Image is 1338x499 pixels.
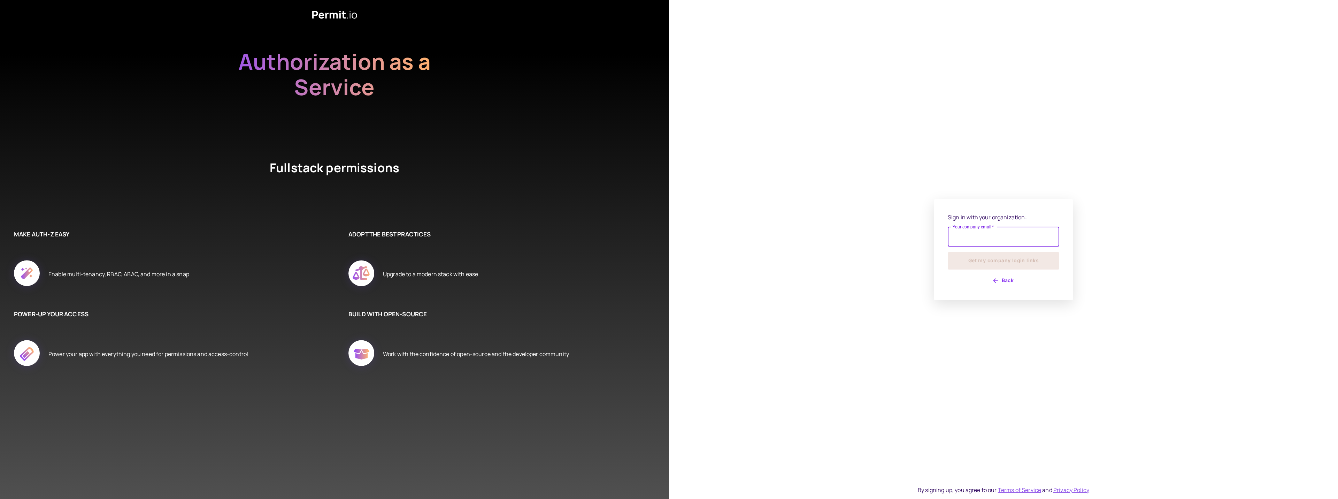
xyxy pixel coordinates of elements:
[953,224,994,230] label: Your company email
[48,332,248,376] div: Power your app with everything you need for permissions and access-control
[383,332,569,376] div: Work with the confidence of open-source and the developer community
[383,252,478,296] div: Upgrade to a modern stack with ease
[1053,486,1089,494] a: Privacy Policy
[14,310,314,319] h6: POWER-UP YOUR ACCESS
[348,230,648,239] h6: ADOPT THE BEST PRACTICES
[998,486,1041,494] a: Terms of Service
[948,275,1059,286] button: Back
[348,310,648,319] h6: BUILD WITH OPEN-SOURCE
[216,49,453,125] h2: Authorization as a Service
[918,486,1089,494] div: By signing up, you agree to our and
[14,230,314,239] h6: MAKE AUTH-Z EASY
[48,252,189,296] div: Enable multi-tenancy, RBAC, ABAC, and more in a snap
[948,252,1059,270] button: Get my company login links
[948,213,1059,221] p: Sign in with your organization:
[244,159,425,202] h4: Fullstack permissions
